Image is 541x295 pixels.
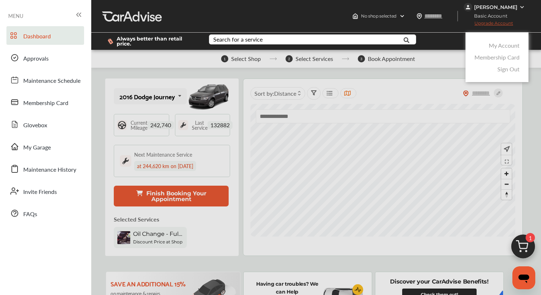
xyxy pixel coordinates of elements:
img: dollor_label_vector.a70140d1.svg [108,38,113,44]
a: My Account [489,41,520,49]
span: Maintenance History [23,165,76,175]
a: Membership Card [6,93,84,111]
span: FAQs [23,210,37,219]
span: Invite Friends [23,187,57,197]
a: Maintenance History [6,160,84,178]
span: 1 [526,233,535,242]
div: Search for a service [213,37,263,42]
span: Maintenance Schedule [23,76,81,86]
span: Glovebox [23,121,47,130]
a: Maintenance Schedule [6,71,84,89]
a: Invite Friends [6,182,84,200]
span: Approvals [23,54,49,63]
span: Membership Card [23,99,68,108]
a: Approvals [6,48,84,67]
iframe: Button to launch messaging window [512,266,535,289]
span: Dashboard [23,32,51,41]
img: cart_icon.3d0951e8.svg [506,231,540,266]
span: MENU [8,13,23,19]
span: Always better than retail price. [117,36,198,46]
a: My Garage [6,137,84,156]
a: FAQs [6,204,84,223]
a: Glovebox [6,115,84,134]
a: Membership Card [474,53,520,61]
span: My Garage [23,143,51,152]
a: Dashboard [6,26,84,45]
a: Sign Out [497,65,520,73]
